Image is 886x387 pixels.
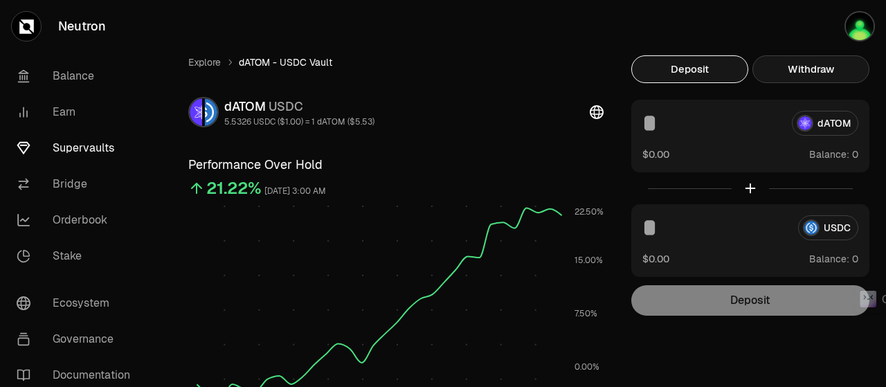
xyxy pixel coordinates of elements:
[575,206,604,217] tspan: 22.50%
[752,55,869,83] button: Withdraw
[224,116,374,127] div: 5.5326 USDC ($1.00) = 1 dATOM ($5.53)
[239,55,332,69] span: dATOM - USDC Vault
[809,252,849,266] span: Balance:
[6,94,150,130] a: Earn
[6,285,150,321] a: Ecosystem
[205,98,217,126] img: USDC Logo
[6,238,150,274] a: Stake
[188,55,604,69] nav: breadcrumb
[6,166,150,202] a: Bridge
[575,361,599,372] tspan: 0.00%
[269,98,303,114] span: USDC
[631,55,748,83] button: Deposit
[6,130,150,166] a: Supervaults
[224,97,374,116] div: dATOM
[188,155,604,174] h3: Performance Over Hold
[188,55,221,69] a: Explore
[642,147,669,161] button: $0.00
[809,147,849,161] span: Balance:
[6,58,150,94] a: Balance
[846,12,874,40] img: Kycka wallet
[575,255,603,266] tspan: 15.00%
[264,183,326,199] div: [DATE] 3:00 AM
[6,321,150,357] a: Governance
[575,308,597,319] tspan: 7.50%
[6,202,150,238] a: Orderbook
[642,251,669,266] button: $0.00
[190,98,202,126] img: dATOM Logo
[206,177,262,199] div: 21.22%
